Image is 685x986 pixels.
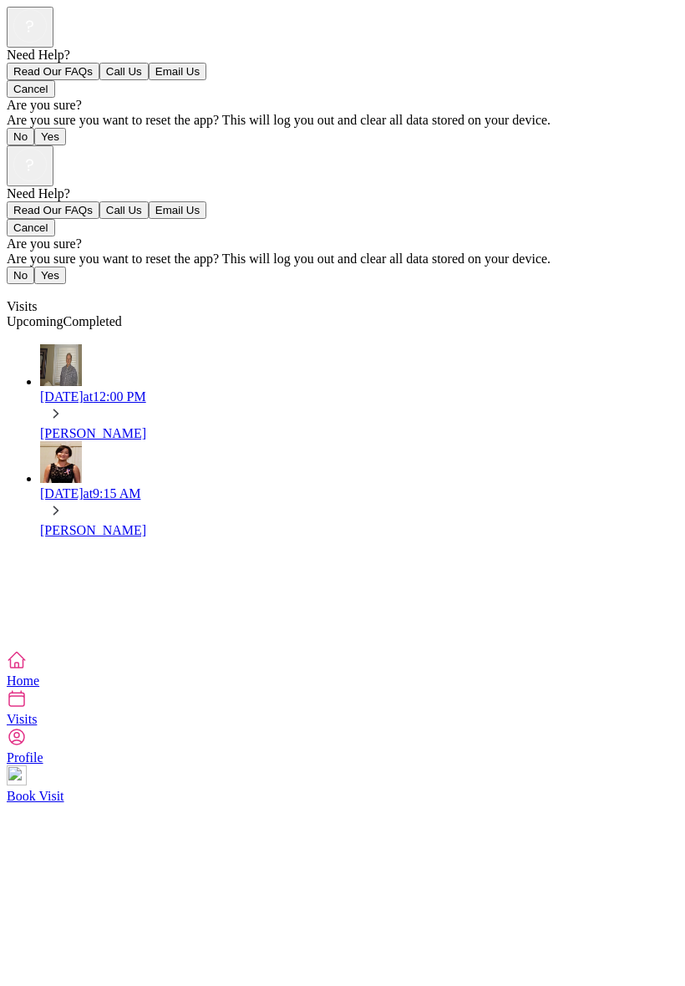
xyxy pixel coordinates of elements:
div: Are you sure you want to reset the app? This will log you out and clear all data stored on your d... [7,113,678,128]
img: avatar [40,441,82,483]
a: Home [7,650,678,688]
a: avatar[DATE]at9:15 AM[PERSON_NAME] [40,441,678,538]
div: [DATE] at 9:15 AM [40,486,678,501]
a: Profile [7,727,678,765]
span: Book Visit [7,789,64,803]
a: Upcoming [7,314,63,328]
button: Yes [34,128,66,145]
button: Email Us [149,63,206,80]
button: Email Us [149,201,206,219]
a: Visits [7,689,678,726]
button: Yes [34,267,66,284]
button: Call Us [99,201,149,219]
img: avatar [40,344,82,386]
a: Book Visit [7,765,678,803]
a: avatar[DATE]at12:00 PM[PERSON_NAME] [40,344,678,441]
div: Need Help? [7,186,678,201]
span: Visits [7,299,37,313]
a: Completed [63,314,122,328]
button: Call Us [99,63,149,80]
span: Home [7,673,39,688]
button: No [7,267,34,284]
span: Visits [7,712,37,726]
div: Are you sure? [7,236,678,252]
button: Read Our FAQs [7,201,99,219]
button: Read Our FAQs [7,63,99,80]
div: Are you sure? [7,98,678,113]
button: No [7,128,34,145]
button: Cancel [7,80,55,98]
div: [PERSON_NAME] [40,426,678,441]
div: [PERSON_NAME] [40,523,678,538]
img: spacer [7,551,8,635]
span: Profile [7,750,43,765]
div: [DATE] at 12:00 PM [40,389,678,404]
div: Are you sure you want to reset the app? This will log you out and clear all data stored on your d... [7,252,678,267]
div: Need Help? [7,48,678,63]
button: Cancel [7,219,55,236]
